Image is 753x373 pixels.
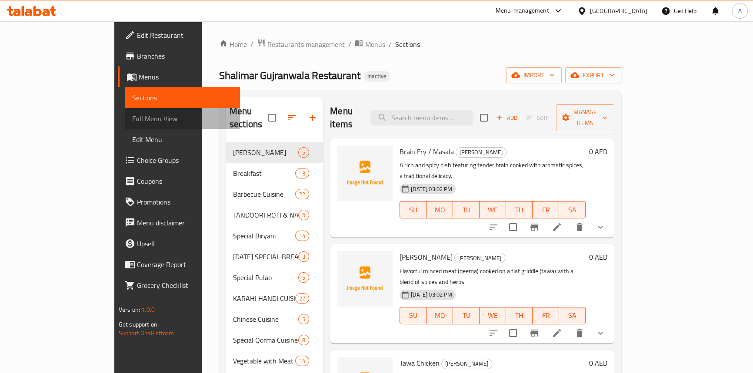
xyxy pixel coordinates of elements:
span: TU [456,204,476,216]
h6: 0 AED [589,251,607,263]
span: Chinese Cuisine [233,314,298,324]
div: Menu-management [496,6,549,16]
a: Upsell [118,233,240,254]
h6: 0 AED [589,357,607,369]
a: Choice Groups [118,150,240,171]
a: Edit Restaurant [118,25,240,46]
div: TANDOORI ROTI & NAAN9 [226,205,323,225]
span: Sections [395,39,420,50]
div: [DATE] SPECIAL BREAKFAST3 [226,246,323,267]
span: Special Biryani [233,231,295,241]
div: Inactive [364,71,390,82]
span: Brain Fry / Masala [400,145,454,158]
div: items [298,251,309,262]
span: 14 [296,357,309,365]
span: WE [483,204,503,216]
button: Add section [302,107,323,128]
p: A rich and spicy dish featuring tender brain cooked with aromatic spices, a traditional delicacy. [400,160,586,182]
div: Breakfast [233,168,295,178]
div: items [295,189,309,199]
button: show more [590,217,611,238]
span: Tawa Chicken [400,356,440,370]
span: 9 [299,211,309,219]
span: 27 [296,294,309,303]
div: items [295,168,309,178]
span: [PERSON_NAME] [456,147,506,157]
span: Select all sections [263,109,281,127]
button: SU [400,307,426,324]
span: Special Qorma Cuisine [233,335,298,345]
img: Tawa Qeema [337,251,393,307]
div: items [298,147,309,158]
span: Special Pulao [233,272,298,283]
div: items [298,210,309,220]
a: Grocery Checklist [118,275,240,296]
svg: Show Choices [595,222,606,232]
span: [PERSON_NAME] [442,359,492,369]
button: delete [569,217,590,238]
span: Select section first [521,111,556,125]
span: 8 [299,336,309,344]
a: Promotions [118,191,240,212]
a: Coupons [118,171,240,191]
span: Restaurants management [267,39,345,50]
span: TANDOORI ROTI & NAAN [233,210,298,220]
span: Sort sections [281,107,302,128]
span: Promotions [137,197,233,207]
div: Taka Tak [441,359,492,369]
div: items [298,335,309,345]
a: Full Menu View [125,108,240,129]
span: Vegetable with Meat [233,356,295,366]
li: / [250,39,253,50]
span: 5 [299,149,309,157]
button: show more [590,323,611,343]
span: [DATE] 03:02 PM [407,185,456,193]
a: Coverage Report [118,254,240,275]
div: items [295,356,309,366]
span: TU [456,309,476,322]
span: Shalimar Gujranwala Restaurant [219,66,360,85]
button: Branch-specific-item [524,217,545,238]
div: Taka Tak [233,147,298,158]
h6: 0 AED [589,145,607,158]
a: Restaurants management [257,39,345,50]
span: SA [563,309,582,322]
div: Chinese Cuisine5 [226,309,323,330]
span: 22 [296,190,309,198]
div: Barbecue Cuisine [233,189,295,199]
div: items [295,293,309,304]
div: Special Pulao5 [226,267,323,288]
button: import [506,67,562,83]
img: Brain Fry / Masala [337,145,393,201]
span: SA [563,204,582,216]
span: Get support on: [119,319,159,330]
span: Add [495,113,519,123]
span: 1.0.0 [141,304,155,315]
span: Select section [475,109,493,127]
span: MO [430,204,450,216]
button: Add [493,111,521,125]
h2: Menu sections [230,105,268,131]
div: items [298,272,309,283]
span: [PERSON_NAME] [233,147,298,158]
button: delete [569,323,590,343]
div: Special Biryani14 [226,225,323,246]
nav: breadcrumb [219,39,621,50]
span: Upsell [137,238,233,249]
button: WE [480,307,506,324]
span: Coupons [137,176,233,186]
span: Add item [493,111,521,125]
button: sort-choices [483,217,504,238]
span: 14 [296,232,309,240]
button: TH [506,307,533,324]
span: TH [510,204,529,216]
button: Manage items [556,104,614,131]
button: SA [559,201,586,218]
div: Special Qorma Cuisine8 [226,330,323,350]
div: [PERSON_NAME]5 [226,142,323,163]
button: TH [506,201,533,218]
span: Full Menu View [132,113,233,124]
